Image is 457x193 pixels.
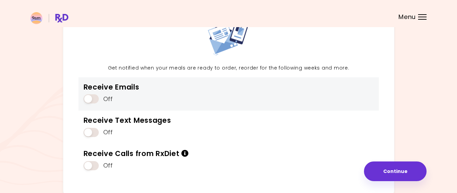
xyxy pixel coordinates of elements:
div: Receive Text Messages [84,116,171,125]
button: Continue [364,161,427,181]
span: Off [103,129,113,136]
span: Off [103,95,113,103]
div: Receive Calls from RxDiet [84,149,189,158]
div: Receive Emails [84,82,139,92]
i: Info [181,150,189,157]
p: Get notified when your meals are ready to order, reorder for the following weeks and more. [78,64,379,72]
span: Menu [398,14,416,20]
img: RxDiet [30,12,68,24]
span: Off [103,162,113,170]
